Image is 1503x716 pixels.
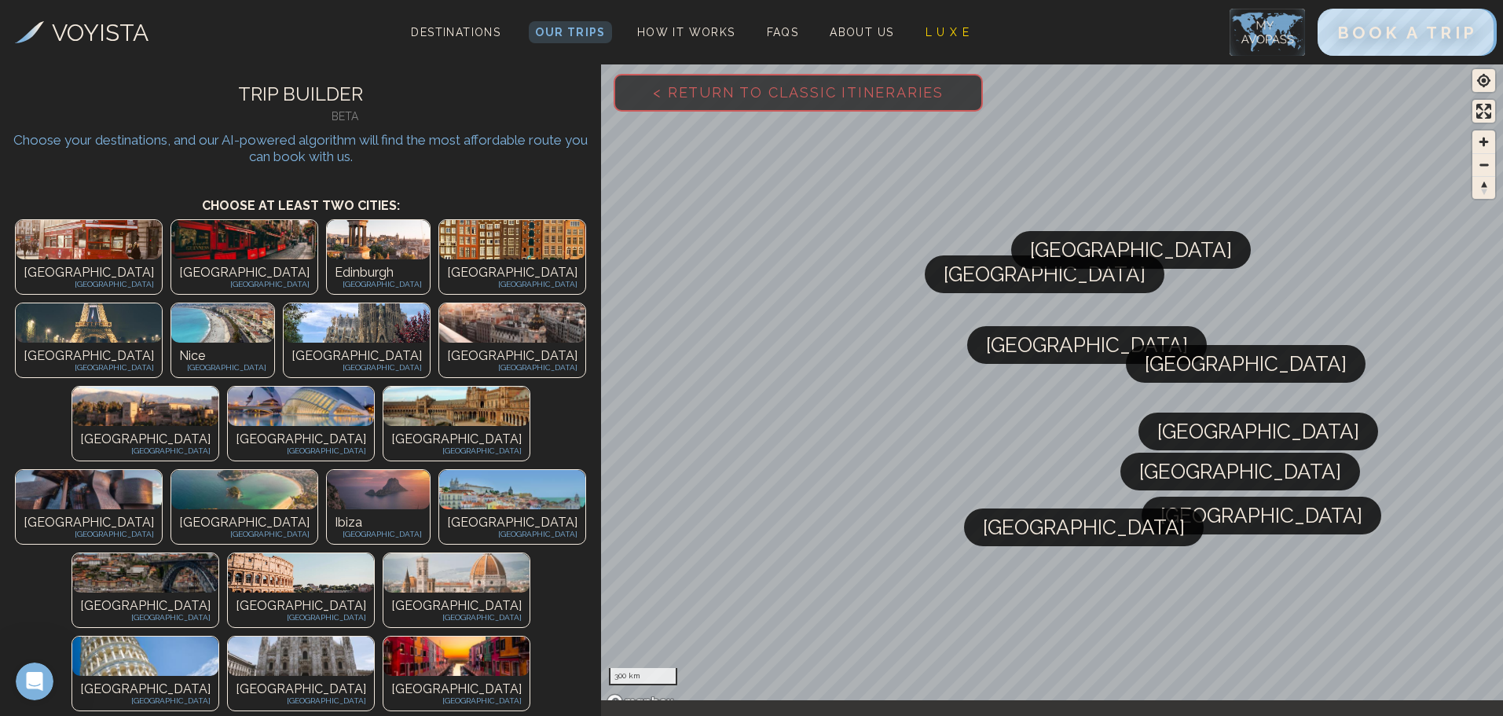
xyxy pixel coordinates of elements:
[171,303,274,343] img: Photo of undefined
[16,303,162,343] img: Photo of undefined
[24,528,154,540] p: [GEOGRAPHIC_DATA]
[335,278,422,290] p: [GEOGRAPHIC_DATA]
[986,326,1188,364] span: [GEOGRAPHIC_DATA]
[919,21,977,43] a: L U X E
[179,278,310,290] p: [GEOGRAPHIC_DATA]
[179,513,310,532] p: [GEOGRAPHIC_DATA]
[12,80,589,108] h2: TRIP BUILDER
[80,680,211,699] p: [GEOGRAPHIC_DATA]
[228,637,374,676] img: Photo of undefined
[16,470,162,509] img: Photo of undefined
[631,21,742,43] a: How It Works
[447,278,577,290] p: [GEOGRAPHIC_DATA]
[12,181,589,215] h3: Choose at least two cities:
[391,597,522,615] p: [GEOGRAPHIC_DATA]
[236,695,366,707] p: [GEOGRAPHIC_DATA]
[983,509,1185,546] span: [GEOGRAPHIC_DATA]
[628,59,969,126] span: < Return to Classic Itineraries
[24,263,154,282] p: [GEOGRAPHIC_DATA]
[1337,23,1477,42] span: BOOK A TRIP
[383,553,530,593] img: Photo of undefined
[327,470,430,509] img: Photo of undefined
[767,26,799,39] span: FAQs
[447,347,577,365] p: [GEOGRAPHIC_DATA]
[228,553,374,593] img: Photo of undefined
[327,220,430,259] img: Photo of undefined
[391,430,522,449] p: [GEOGRAPHIC_DATA]
[1318,27,1497,42] a: BOOK A TRIP
[24,347,154,365] p: [GEOGRAPHIC_DATA]
[601,61,1503,716] canvas: Map
[447,263,577,282] p: [GEOGRAPHIC_DATA]
[447,528,577,540] p: [GEOGRAPHIC_DATA]
[944,255,1146,293] span: [GEOGRAPHIC_DATA]
[100,108,589,124] h4: BETA
[1472,130,1495,153] button: Zoom in
[284,303,430,343] img: Photo of undefined
[606,693,675,711] a: Mapbox homepage
[236,430,366,449] p: [GEOGRAPHIC_DATA]
[291,347,422,365] p: [GEOGRAPHIC_DATA]
[830,26,893,39] span: About Us
[439,470,585,509] img: Photo of undefined
[447,513,577,532] p: [GEOGRAPHIC_DATA]
[439,303,585,343] img: Photo of undefined
[1030,231,1232,269] span: [GEOGRAPHIC_DATA]
[1230,9,1305,56] img: My Account
[1157,413,1359,450] span: [GEOGRAPHIC_DATA]
[447,362,577,373] p: [GEOGRAPHIC_DATA]
[335,513,422,532] p: Ibiza
[179,347,266,365] p: Nice
[391,445,522,457] p: [GEOGRAPHIC_DATA]
[80,597,211,615] p: [GEOGRAPHIC_DATA]
[72,387,218,426] img: Photo of undefined
[171,470,317,509] img: Photo of undefined
[80,611,211,623] p: [GEOGRAPHIC_DATA]
[80,695,211,707] p: [GEOGRAPHIC_DATA]
[179,528,310,540] p: [GEOGRAPHIC_DATA]
[1472,69,1495,92] button: Find my location
[1472,100,1495,123] button: Enter fullscreen
[391,611,522,623] p: [GEOGRAPHIC_DATA]
[80,445,211,457] p: [GEOGRAPHIC_DATA]
[1160,497,1362,534] span: [GEOGRAPHIC_DATA]
[391,680,522,699] p: [GEOGRAPHIC_DATA]
[24,278,154,290] p: [GEOGRAPHIC_DATA]
[236,611,366,623] p: [GEOGRAPHIC_DATA]
[529,21,612,43] a: Our Trips
[439,220,585,259] img: Photo of undefined
[1472,153,1495,176] button: Zoom out
[609,668,677,685] div: 300 km
[637,26,735,39] span: How It Works
[171,220,317,259] img: Photo of undefined
[1472,177,1495,199] span: Reset bearing to north
[291,362,422,373] p: [GEOGRAPHIC_DATA]
[24,362,154,373] p: [GEOGRAPHIC_DATA]
[1145,345,1347,383] span: [GEOGRAPHIC_DATA]
[24,513,154,532] p: [GEOGRAPHIC_DATA]
[12,132,589,165] p: Choose your destinations, and our AI-powered algorithm will find the most affordable route you ca...
[335,528,422,540] p: [GEOGRAPHIC_DATA]
[80,430,211,449] p: [GEOGRAPHIC_DATA]
[179,362,266,373] p: [GEOGRAPHIC_DATA]
[15,21,44,43] img: Voyista Logo
[52,15,148,50] h3: VOYISTA
[761,21,805,43] a: FAQs
[1318,9,1497,56] button: BOOK A TRIP
[236,597,366,615] p: [GEOGRAPHIC_DATA]
[383,387,530,426] img: Photo of undefined
[72,637,218,676] img: Photo of undefined
[383,637,530,676] img: Photo of undefined
[614,74,983,112] button: < Return to Classic Itineraries
[405,20,507,66] span: Destinations
[236,680,366,699] p: [GEOGRAPHIC_DATA]
[236,445,366,457] p: [GEOGRAPHIC_DATA]
[926,26,970,39] span: L U X E
[335,263,422,282] p: Edinburgh
[16,663,53,700] iframe: Intercom live chat
[228,387,374,426] img: Photo of undefined
[15,15,148,50] a: VOYISTA
[391,695,522,707] p: [GEOGRAPHIC_DATA]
